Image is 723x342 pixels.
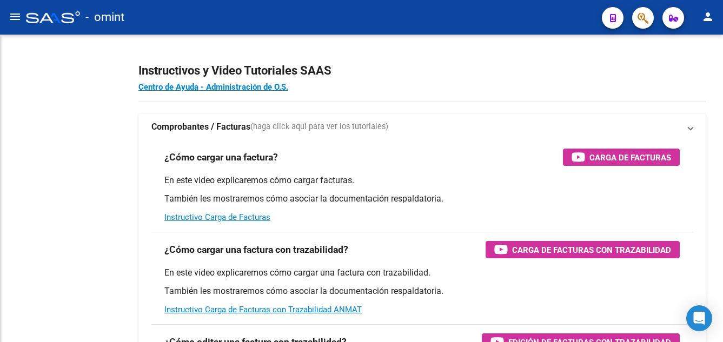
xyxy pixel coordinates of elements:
[164,193,680,205] p: También les mostraremos cómo asociar la documentación respaldatoria.
[512,243,671,257] span: Carga de Facturas con Trazabilidad
[164,305,362,314] a: Instructivo Carga de Facturas con Trazabilidad ANMAT
[138,61,706,81] h2: Instructivos y Video Tutoriales SAAS
[85,5,124,29] span: - omint
[138,114,706,140] mat-expansion-panel-header: Comprobantes / Facturas(haga click aquí para ver los tutoriales)
[164,285,680,297] p: También les mostraremos cómo asociar la documentación respaldatoria.
[701,10,714,23] mat-icon: person
[138,82,288,92] a: Centro de Ayuda - Administración de O.S.
[686,305,712,331] div: Open Intercom Messenger
[164,242,348,257] h3: ¿Cómo cargar una factura con trazabilidad?
[164,267,680,279] p: En este video explicaremos cómo cargar una factura con trazabilidad.
[589,151,671,164] span: Carga de Facturas
[9,10,22,23] mat-icon: menu
[250,121,388,133] span: (haga click aquí para ver los tutoriales)
[164,175,680,186] p: En este video explicaremos cómo cargar facturas.
[486,241,680,258] button: Carga de Facturas con Trazabilidad
[164,212,270,222] a: Instructivo Carga de Facturas
[164,150,278,165] h3: ¿Cómo cargar una factura?
[563,149,680,166] button: Carga de Facturas
[151,121,250,133] strong: Comprobantes / Facturas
